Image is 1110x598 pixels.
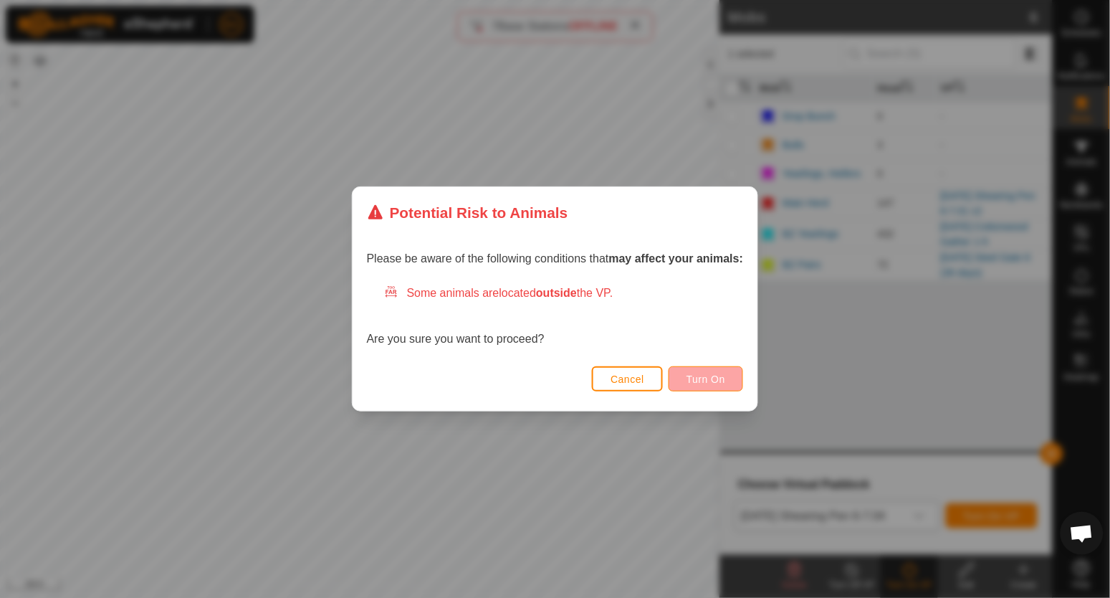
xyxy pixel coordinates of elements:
strong: outside [536,287,577,299]
button: Turn On [669,366,743,391]
div: Some animals are [384,285,744,302]
span: located the VP. [499,287,613,299]
div: Are you sure you want to proceed? [367,285,744,348]
button: Cancel [592,366,663,391]
div: Open chat [1061,512,1104,555]
span: Please be aware of the following conditions that [367,252,744,265]
span: Turn On [686,374,725,385]
span: Cancel [611,374,644,385]
div: Potential Risk to Animals [367,201,568,224]
strong: may affect your animals: [609,252,744,265]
